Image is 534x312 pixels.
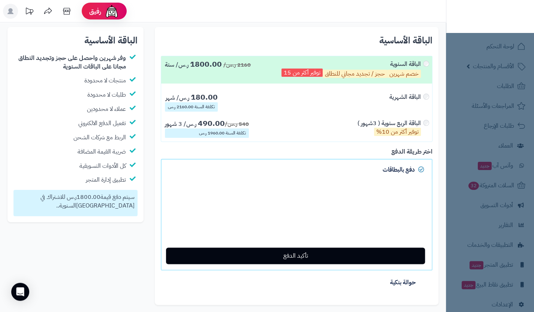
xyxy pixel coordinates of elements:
div: الباقة السنوية [281,60,421,80]
div: تفعيل الدفع الالكتروني [78,119,126,128]
span: حوالة بنكية [390,278,416,287]
img: logo-2.png [483,6,527,21]
span: رفيق [89,7,101,16]
p: خصم شهرين [387,70,421,78]
span: السنوية [59,201,76,210]
div: عملاء لا محدودين [87,105,126,113]
h2: الباقة الأساسية [161,33,432,48]
p: توفير أكثر من 15 [281,69,323,77]
div: تكلفة السنة 2160.00 ر.س [165,102,218,112]
img: ai-face.png [104,4,119,19]
div: الباقة الشهرية [389,93,421,102]
span: دفع بالبطاقات [383,165,415,174]
div: الربط مع شركات الشحن [73,133,126,142]
div: Open Intercom Messenger [11,283,29,301]
span: 490.00 [198,117,225,129]
span: ر.س/ شهر [166,93,189,102]
div: تطبيق إدارة المتجر [86,176,126,184]
span: ر.س/ 3 شهور [165,119,196,128]
a: دفع بالبطاقات [161,159,432,180]
p: توفير أكثر من 10% [374,128,421,136]
label: اختر طريقة الدفع [391,148,432,156]
button: تأكيد الدفع [166,248,425,264]
div: منتجات لا محدودة [84,76,126,85]
div: الباقة الربع سنوية ( 3شهور ) [357,119,421,136]
span: 540 ر.س/ [225,120,249,128]
a: تحديثات المنصة [20,4,39,19]
span: 1800.00 [190,58,222,70]
span: 180.00 [191,91,218,103]
div: تكلفة السنة 1960.00 ر.س [165,128,249,138]
a: حوالة بنكية [161,272,432,293]
p: حجز / تجديد مجاني للنطاق [323,70,387,78]
div: كل الأدوات التسويقية [79,162,126,170]
span: 2160 ر.س/ [223,61,251,69]
span: 1800.00 [76,193,100,202]
iframe: Secure payment input [167,185,426,242]
div: ضريبة القيمة المضافة [78,148,126,156]
div: طلبات لا محدودة [87,91,126,99]
h2: الباقة الأساسية [13,33,138,48]
p: سيتم دفع قيمة ر.س للاشتراك في [GEOGRAPHIC_DATA] .. [16,193,135,210]
div: وفر شهرين واحصل على حجز وتجديد النطاق مجانا على الباقات السنوية [13,54,126,71]
span: ر.س/ سنة [165,60,188,69]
